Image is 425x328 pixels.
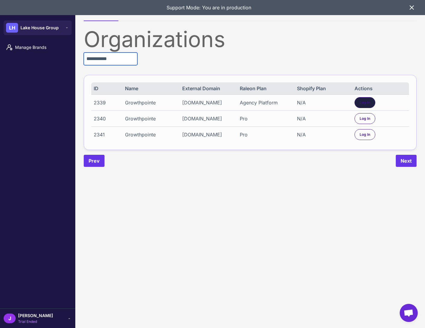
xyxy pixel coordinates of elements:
div: Growthpointe [125,99,177,106]
div: Raleon Plan [240,85,292,92]
span: Manage Brands [15,44,68,51]
div: Name [125,85,177,92]
div: Actions [355,85,407,92]
div: N/A [297,99,349,106]
div: Pro [240,115,292,122]
div: Growthpointe [125,115,177,122]
button: Next [396,155,417,167]
div: [DOMAIN_NAME] [182,99,234,106]
span: Lake House Group [20,24,59,31]
div: [DOMAIN_NAME] [182,115,234,122]
div: N/A [297,131,349,138]
button: Prev [84,155,105,167]
div: J [4,314,16,323]
div: ID [94,85,120,92]
div: External Domain [182,85,234,92]
span: [PERSON_NAME] [18,312,53,319]
div: 2341 [94,131,120,138]
div: [DOMAIN_NAME] [182,131,234,138]
a: Manage Brands [2,41,73,54]
div: Pro [240,131,292,138]
span: Trial Ended [18,319,53,324]
div: Growthpointe [125,131,177,138]
span: Log In [360,100,370,105]
button: LHLake House Group [4,21,72,35]
div: 2339 [94,99,120,106]
div: N/A [297,115,349,122]
span: Log In [360,116,370,121]
div: 2340 [94,115,120,122]
div: Shopify Plan [297,85,349,92]
span: Log In [360,132,370,137]
div: LH [6,23,18,33]
div: Agency Platform [240,99,292,106]
div: Open chat [400,304,418,322]
div: Organizations [84,28,417,50]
